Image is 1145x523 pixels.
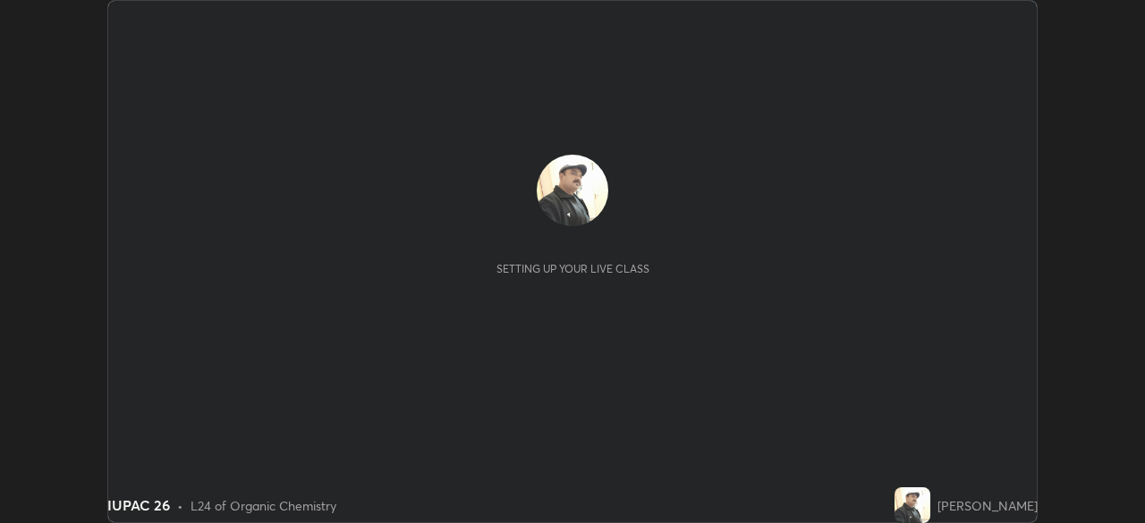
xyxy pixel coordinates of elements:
[496,262,649,275] div: Setting up your live class
[537,155,608,226] img: 8789f57d21a94de8b089b2eaa565dc50.jpg
[937,496,1038,515] div: [PERSON_NAME]
[177,496,183,515] div: •
[107,494,170,516] div: IUPAC 26
[895,487,930,523] img: 8789f57d21a94de8b089b2eaa565dc50.jpg
[191,496,336,515] div: L24 of Organic Chemistry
